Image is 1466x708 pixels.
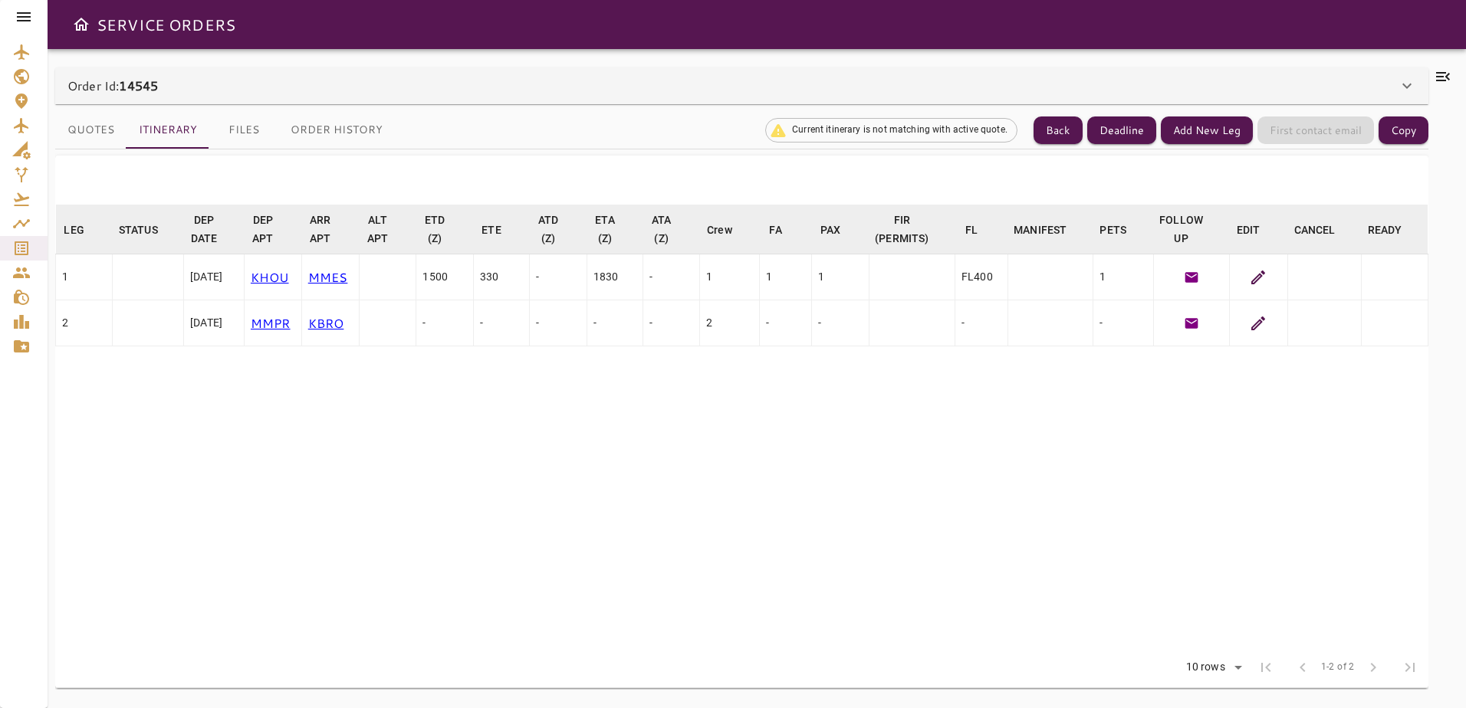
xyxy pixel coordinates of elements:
[707,221,752,239] span: Crew
[480,315,524,330] div: -
[307,211,333,247] div: ARR APT
[308,314,353,333] p: KBRO
[250,211,275,247] div: DEP APT
[67,77,158,95] p: Order Id:
[190,315,238,330] div: [DATE]
[965,221,998,239] span: FL
[1294,221,1336,239] div: CANCEL
[1180,312,1203,335] button: Generate Follow Up Email Template
[1099,221,1126,239] div: PETS
[965,221,978,239] div: FL
[482,221,501,239] div: ETE
[422,315,466,330] div: -
[593,315,637,330] div: -
[1087,116,1156,145] button: Deadline
[875,211,948,247] span: FIR (PERMITS)
[127,112,209,149] button: Itinerary
[1014,221,1067,239] div: MANIFEST
[593,211,637,247] span: ETA (Z)
[706,269,753,284] div: 1
[536,211,580,247] span: ATD (Z)
[1368,221,1422,239] span: READY
[308,268,353,287] p: MMES
[480,269,524,284] div: 330
[56,300,113,346] td: 2
[536,211,560,247] div: ATD (Z)
[64,221,84,239] div: LEG
[1392,649,1428,686] span: Last Page
[1099,221,1146,239] span: PETS
[1014,221,1086,239] span: MANIFEST
[64,221,104,239] span: LEG
[1379,116,1428,145] button: Copy
[190,211,219,247] div: DEP DATE
[365,211,410,247] span: ALT APT
[1368,221,1402,239] div: READY
[961,315,1001,330] div: -
[1237,221,1280,239] span: EDIT
[1176,656,1247,679] div: 10 rows
[649,211,674,247] div: ATA (Z)
[1182,660,1229,674] div: 10 rows
[1180,266,1203,289] button: Generate Follow Up Email Template
[56,254,113,300] td: 1
[769,221,781,239] div: FA
[769,221,801,239] span: FA
[649,269,693,284] div: -
[766,269,806,284] div: 1
[593,269,637,284] div: 1830
[209,112,278,149] button: Files
[55,112,127,149] button: Quotes
[119,221,178,239] span: STATUS
[1294,221,1356,239] span: CANCEL
[649,211,694,247] span: ATA (Z)
[482,221,521,239] span: ETE
[119,221,158,239] div: STATUS
[251,314,295,333] p: MMPR
[818,269,862,284] div: 1
[649,315,693,330] div: -
[307,211,353,247] span: ARR APT
[593,211,617,247] div: ETA (Z)
[66,9,97,40] button: Open drawer
[422,211,447,247] div: ETD (Z)
[783,123,1017,136] span: Current itinerary is not matching with active quote.
[55,67,1428,104] div: Order Id:14545
[55,112,395,149] div: basic tabs example
[1161,116,1253,145] button: Add New Leg
[250,211,295,247] span: DEP APT
[278,112,395,149] button: Order History
[820,221,860,239] span: PAX
[1237,221,1261,239] div: EDIT
[1099,315,1147,330] div: -
[706,315,753,330] div: 2
[536,269,580,284] div: -
[365,211,390,247] div: ALT APT
[818,315,862,330] div: -
[1034,116,1083,145] button: Back
[1159,211,1223,247] span: FOLLOW UP
[119,77,158,94] b: 14545
[875,211,929,247] div: FIR (PERMITS)
[1355,649,1392,686] span: Next Page
[190,269,238,284] div: [DATE]
[422,211,467,247] span: ETD (Z)
[1159,211,1203,247] div: FOLLOW UP
[1099,269,1147,284] div: 1
[766,315,806,330] div: -
[536,315,580,330] div: -
[820,221,840,239] div: PAX
[1284,649,1321,686] span: Previous Page
[97,12,235,37] h6: SERVICE ORDERS
[190,211,238,247] span: DEP DATE
[1247,649,1284,686] span: First Page
[961,269,1001,284] div: FL400
[422,269,466,284] div: 1500
[251,268,295,287] p: KHOU
[707,221,732,239] div: Crew
[1321,660,1355,675] span: 1-2 of 2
